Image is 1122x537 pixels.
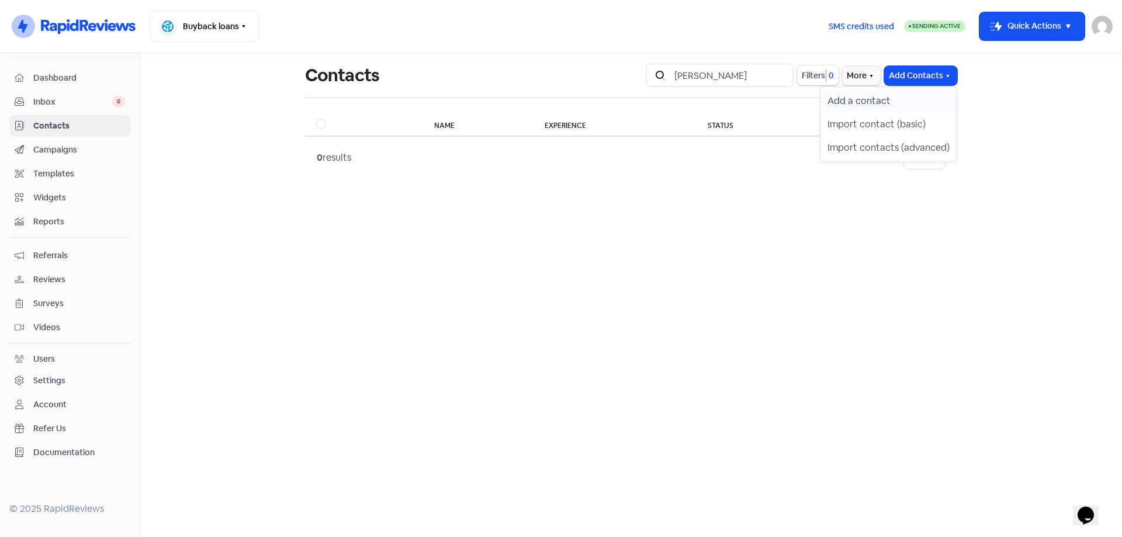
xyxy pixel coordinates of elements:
[9,67,130,89] a: Dashboard
[667,64,794,87] input: Search
[9,394,130,415] a: Account
[979,12,1085,40] button: Quick Actions
[150,11,258,42] button: Buyback loans
[9,139,130,161] a: Campaigns
[820,113,957,136] button: Import contact (basic)
[33,399,67,411] div: Account
[112,96,125,108] span: 0
[904,19,965,33] a: Sending Active
[9,442,130,463] a: Documentation
[33,120,125,132] span: Contacts
[33,321,125,334] span: Videos
[802,70,825,82] span: Filters
[9,91,130,113] a: Inbox 0
[912,22,961,30] span: Sending Active
[33,273,125,286] span: Reviews
[533,112,696,136] th: Experience
[33,192,125,204] span: Widgets
[9,502,130,516] div: © 2025 RapidReviews
[820,89,957,113] button: Add a contact
[9,269,130,290] a: Reviews
[9,115,130,137] a: Contacts
[317,151,323,164] strong: 0
[423,112,533,136] th: Name
[696,112,819,136] th: Status
[305,57,379,94] h1: Contacts
[33,144,125,156] span: Campaigns
[33,168,125,180] span: Templates
[9,418,130,439] a: Refer Us
[9,245,130,266] a: Referrals
[9,348,130,370] a: Users
[33,446,125,459] span: Documentation
[842,66,881,85] button: More
[9,370,130,392] a: Settings
[9,317,130,338] a: Videos
[819,19,904,32] a: SMS credits used
[826,70,834,82] span: 0
[1073,490,1110,525] iframe: chat widget
[33,422,125,435] span: Refer Us
[33,96,112,108] span: Inbox
[9,293,130,314] a: Surveys
[797,65,839,85] button: Filters0
[33,353,55,365] div: Users
[9,163,130,185] a: Templates
[33,250,125,262] span: Referrals
[33,216,125,228] span: Reports
[33,72,125,84] span: Dashboard
[317,151,351,165] div: results
[1092,16,1113,37] img: User
[9,211,130,233] a: Reports
[820,136,957,160] button: Import contacts (advanced)
[9,187,130,209] a: Widgets
[819,112,957,136] th: Created
[884,66,957,85] button: Add Contacts
[33,375,65,387] div: Settings
[829,20,894,33] span: SMS credits used
[33,297,125,310] span: Surveys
